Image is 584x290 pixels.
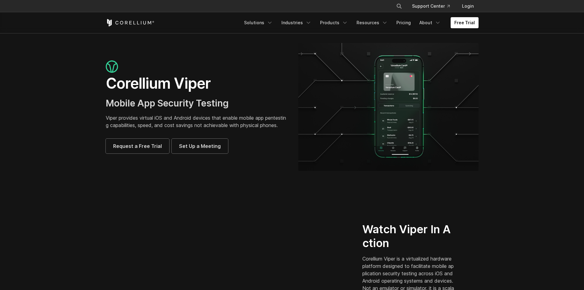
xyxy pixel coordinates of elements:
[316,17,352,28] a: Products
[393,17,414,28] a: Pricing
[106,114,286,129] p: Viper provides virtual iOS and Android devices that enable mobile app pentesting capabilities, sp...
[106,74,286,93] h1: Corellium Viper
[457,1,479,12] a: Login
[298,43,479,171] img: viper_hero
[106,98,229,109] span: Mobile App Security Testing
[240,17,479,28] div: Navigation Menu
[416,17,445,28] a: About
[106,19,155,26] a: Corellium Home
[172,139,228,153] a: Set Up a Meeting
[362,222,455,250] h2: Watch Viper In Action
[389,1,479,12] div: Navigation Menu
[179,142,221,150] span: Set Up a Meeting
[240,17,277,28] a: Solutions
[106,139,169,153] a: Request a Free Trial
[353,17,391,28] a: Resources
[407,1,455,12] a: Support Center
[278,17,315,28] a: Industries
[451,17,479,28] a: Free Trial
[394,1,405,12] button: Search
[113,142,162,150] span: Request a Free Trial
[106,60,118,73] img: viper_icon_large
